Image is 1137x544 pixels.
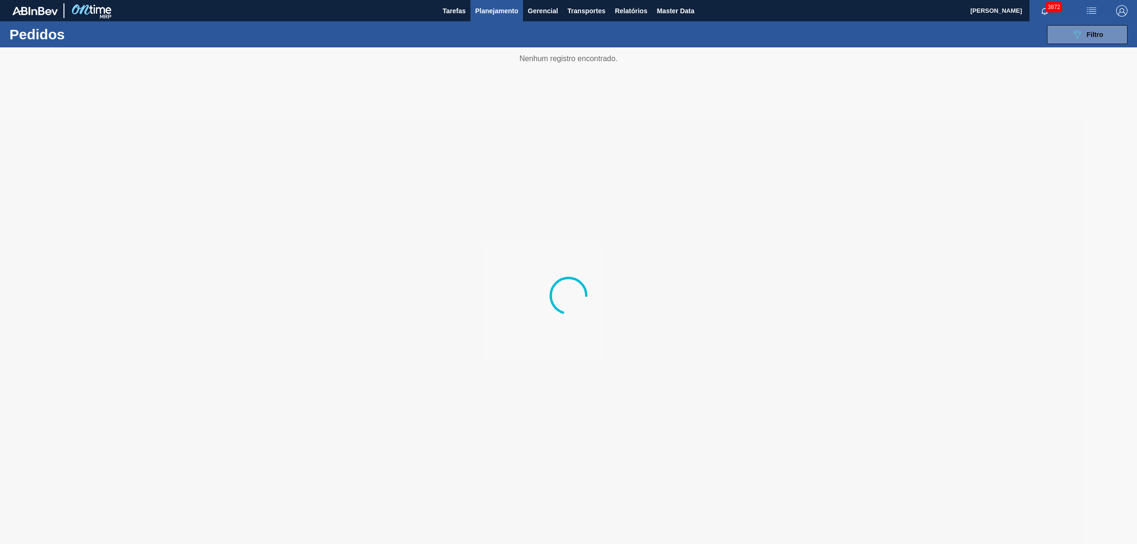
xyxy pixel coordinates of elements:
[475,5,518,17] span: Planejamento
[1116,5,1128,17] img: Logout
[442,5,466,17] span: Tarefas
[12,7,58,15] img: TNhmsLtSVTkK8tSr43FrP2fwEKptu5GPRR3wAAAABJRU5ErkJggg==
[1029,4,1060,18] button: Notificações
[615,5,647,17] span: Relatórios
[528,5,558,17] span: Gerencial
[1047,25,1128,44] button: Filtro
[1046,2,1062,12] span: 3872
[657,5,694,17] span: Master Data
[9,29,156,40] h1: Pedidos
[1086,5,1097,17] img: userActions
[568,5,605,17] span: Transportes
[1087,31,1103,38] span: Filtro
